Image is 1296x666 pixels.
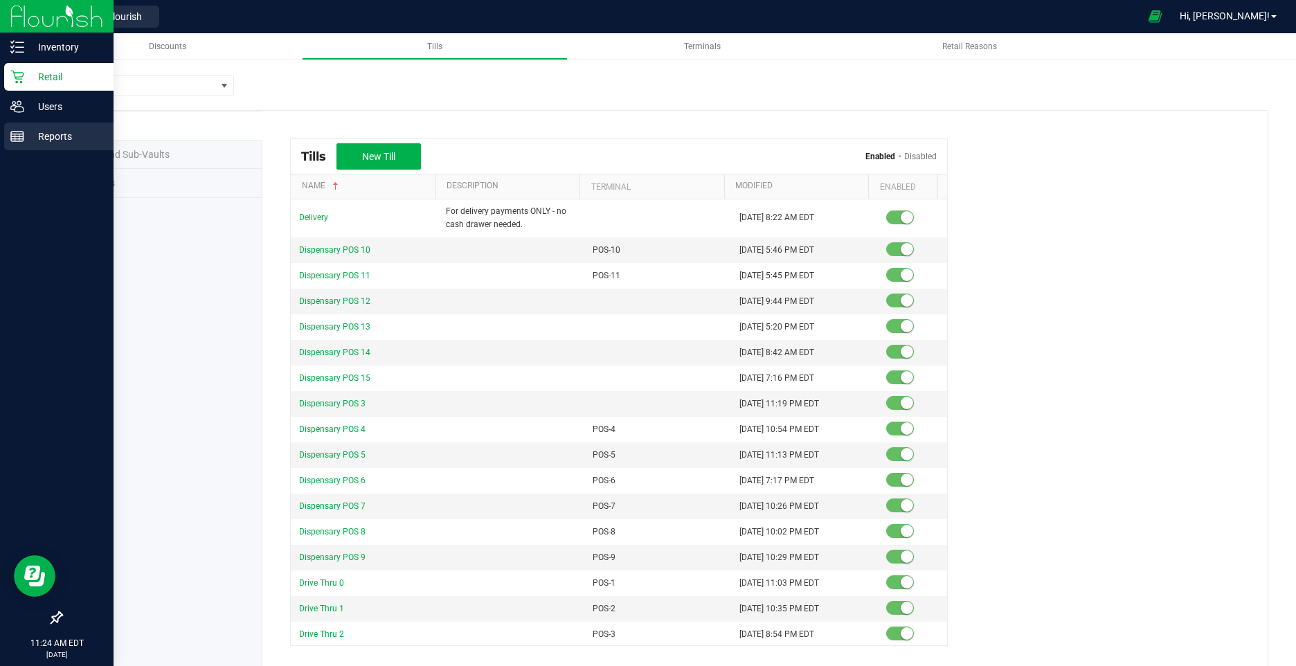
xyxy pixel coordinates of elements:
div: [DATE] 10:26 PM EDT [739,500,870,513]
span: Dispensary POS 6 [299,476,366,485]
span: Terminals [684,42,721,51]
td: POS-8 [584,519,731,545]
span: Sortable [330,181,341,192]
span: Vault and Sub-Vaults [74,149,170,160]
a: Disabled [904,152,937,161]
span: Dispensary POS 11 [299,271,370,280]
div: [DATE] 10:54 PM EDT [739,423,870,436]
th: Enabled [868,174,937,199]
span: Open Ecommerce Menu [1140,3,1171,30]
td: POS-7 [584,494,731,519]
p: Retail [24,69,107,85]
span: Retail [62,76,216,96]
td: POS-3 [584,622,731,647]
div: [DATE] 8:54 PM EDT [739,628,870,641]
p: [DATE] [6,649,107,660]
p: Reports [24,128,107,145]
div: [DATE] 8:42 AM EDT [739,346,870,359]
td: POS-6 [584,468,731,494]
span: Delivery [299,213,328,222]
div: [DATE] 11:13 PM EDT [739,449,870,462]
inline-svg: Users [10,100,24,114]
div: [DATE] 10:02 PM EDT [739,525,870,539]
th: Terminal [579,174,724,199]
span: Dispensary POS 12 [299,296,370,306]
div: [DATE] 5:46 PM EDT [739,244,870,257]
span: Dispensary POS 4 [299,424,366,434]
span: Discounts [149,42,186,51]
td: POS-11 [584,263,731,289]
div: [DATE] 9:44 PM EDT [739,295,870,308]
td: POS-10 [584,237,731,263]
inline-svg: Retail [10,70,24,84]
div: [DATE] 11:03 PM EDT [739,577,870,590]
p: Inventory [24,39,107,55]
p: 11:24 AM EDT [6,637,107,649]
a: Enabled [865,152,895,161]
a: DescriptionSortable [447,181,575,192]
p: Users [24,98,107,115]
span: New Till [362,151,395,162]
div: [DATE] 7:16 PM EDT [739,372,870,385]
div: [DATE] 5:20 PM EDT [739,321,870,334]
div: [DATE] 10:29 PM EDT [739,551,870,564]
div: [DATE] 8:22 AM EDT [739,211,870,224]
span: Dispensary POS 5 [299,450,366,460]
span: Hi, [PERSON_NAME]! [1180,10,1270,21]
div: [DATE] 7:17 PM EDT [739,474,870,487]
inline-svg: Inventory [10,40,24,54]
span: Dispensary POS 9 [299,552,366,562]
span: Dispensary POS 14 [299,348,370,357]
a: NameSortable [302,181,431,192]
span: Dispensary POS 8 [299,527,366,537]
div: Tills [301,149,336,164]
td: POS-5 [584,442,731,468]
span: Tills [427,42,442,51]
button: New Till [336,143,421,170]
a: ModifiedSortable [735,181,863,192]
span: Dispensary POS 15 [299,373,370,383]
div: [DATE] 11:19 PM EDT [739,397,870,411]
div: [DATE] 5:45 PM EDT [739,269,870,282]
iframe: Resource center [14,555,55,597]
td: POS-2 [584,596,731,622]
span: Dispensary POS 13 [299,322,370,332]
span: Drive Thru 1 [299,604,344,613]
td: POS-4 [584,417,731,442]
td: POS-1 [584,570,731,596]
inline-svg: Reports [10,129,24,143]
span: Drive Thru 0 [299,578,344,588]
span: Drive Thru 2 [299,629,344,639]
span: Dispensary POS 3 [299,399,366,408]
div: [DATE] 10:35 PM EDT [739,602,870,615]
span: Dispensary POS 10 [299,245,370,255]
span: Dispensary POS 7 [299,501,366,511]
span: Retail Reasons [942,42,997,51]
div: For delivery payments ONLY - no cash drawer needed. [446,205,576,231]
td: POS-9 [584,545,731,570]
